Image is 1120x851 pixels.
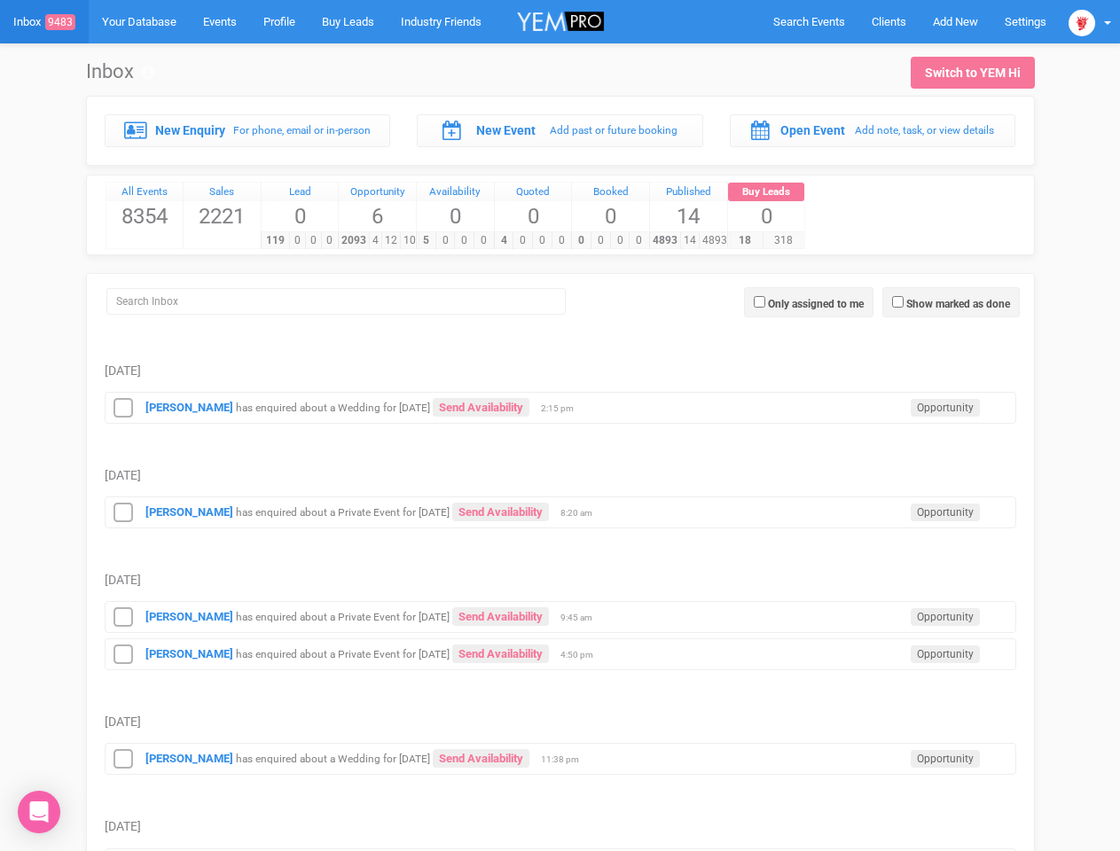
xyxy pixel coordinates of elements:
[650,183,727,202] a: Published
[768,296,864,312] label: Only assigned to me
[541,753,585,766] span: 11:38 pm
[454,232,474,249] span: 0
[773,15,845,28] span: Search Events
[452,503,549,521] a: Send Availability
[339,201,416,231] span: 6
[911,57,1035,89] a: Switch to YEM Hi
[145,505,233,519] a: [PERSON_NAME]
[1069,10,1095,36] img: open-uri20250107-2-1pbi2ie
[911,504,980,521] span: Opportunity
[610,232,630,249] span: 0
[145,610,233,623] a: [PERSON_NAME]
[560,507,605,519] span: 8:20 am
[560,649,605,661] span: 4:50 pm
[727,232,764,249] span: 18
[532,232,552,249] span: 0
[145,752,233,765] a: [PERSON_NAME]
[906,296,1010,312] label: Show marked as done
[105,820,1016,833] h5: [DATE]
[452,607,549,626] a: Send Availability
[911,750,980,768] span: Opportunity
[591,232,611,249] span: 0
[369,232,382,249] span: 4
[495,183,572,202] a: Quoted
[780,121,845,139] label: Open Event
[872,15,906,28] span: Clients
[381,232,401,249] span: 12
[763,232,805,249] span: 318
[106,201,184,231] span: 8354
[730,114,1016,146] a: Open Event Add note, task, or view details
[513,232,533,249] span: 0
[145,401,233,414] a: [PERSON_NAME]
[105,114,391,146] a: New Enquiry For phone, email or in-person
[416,232,436,249] span: 5
[911,645,980,663] span: Opportunity
[855,124,994,137] small: Add note, task, or view details
[474,232,494,249] span: 0
[338,232,370,249] span: 2093
[417,201,494,231] span: 0
[105,364,1016,378] h5: [DATE]
[261,232,290,249] span: 119
[495,201,572,231] span: 0
[933,15,978,28] span: Add New
[262,183,339,202] a: Lead
[572,183,649,202] a: Booked
[629,232,649,249] span: 0
[106,288,566,315] input: Search Inbox
[417,183,494,202] a: Availability
[650,201,727,231] span: 14
[184,201,261,231] span: 2221
[236,402,430,414] small: has enquired about a Wedding for [DATE]
[550,124,677,137] small: Add past or future booking
[233,124,371,137] small: For phone, email or in-person
[417,114,703,146] a: New Event Add past or future booking
[476,121,536,139] label: New Event
[18,791,60,833] div: Open Intercom Messenger
[236,648,450,660] small: has enquired about a Private Event for [DATE]
[728,183,805,202] a: Buy Leads
[106,183,184,202] a: All Events
[262,201,339,231] span: 0
[494,232,514,249] span: 4
[184,183,261,202] a: Sales
[728,201,805,231] span: 0
[552,232,572,249] span: 0
[699,232,731,249] span: 4893
[105,574,1016,587] h5: [DATE]
[433,398,529,417] a: Send Availability
[45,14,75,30] span: 9483
[435,232,456,249] span: 0
[236,753,430,765] small: has enquired about a Wedding for [DATE]
[145,647,233,660] strong: [PERSON_NAME]
[571,232,591,249] span: 0
[572,201,649,231] span: 0
[155,121,225,139] label: New Enquiry
[433,749,529,768] a: Send Availability
[321,232,338,249] span: 0
[305,232,322,249] span: 0
[236,611,450,623] small: has enquired about a Private Event for [DATE]
[680,232,700,249] span: 14
[541,402,585,415] span: 2:15 pm
[911,399,980,417] span: Opportunity
[86,61,154,82] h1: Inbox
[452,644,549,663] a: Send Availability
[649,232,681,249] span: 4893
[339,183,416,202] a: Opportunity
[236,506,450,519] small: has enquired about a Private Event for [DATE]
[289,232,306,249] span: 0
[400,232,419,249] span: 10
